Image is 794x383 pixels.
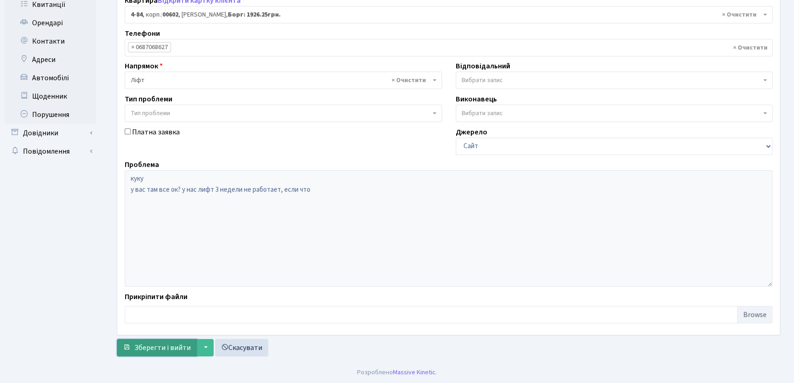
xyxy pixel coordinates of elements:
[228,10,281,19] b: Борг: 1926.25грн.
[5,32,96,50] a: Контакти
[456,61,510,72] label: Відповідальний
[733,43,767,52] span: Видалити всі елементи
[5,87,96,105] a: Щоденник
[128,42,171,52] li: 0687068627
[215,339,268,356] a: Скасувати
[131,10,761,19] span: <b>4-84</b>, корп.: <b>00602</b>, Нестерук Карина Олександрівна, <b>Борг: 1926.25грн.</b>
[125,170,772,287] textarea: куку у вас там все ок? у нас лифт 3 недели не работает, если что
[162,10,178,19] b: 00602
[722,10,756,19] span: Видалити всі елементи
[456,94,497,105] label: Виконавець
[131,76,430,85] span: Ліфт
[393,367,436,377] a: Massive Kinetic
[5,105,96,124] a: Порушення
[125,94,172,105] label: Тип проблеми
[131,10,143,19] b: 4-84
[125,61,163,72] label: Напрямок
[5,124,96,142] a: Довідники
[462,76,503,85] span: Вибрати запис
[5,69,96,87] a: Автомобілі
[125,159,159,170] label: Проблема
[125,28,160,39] label: Телефони
[125,6,772,23] span: <b>4-84</b>, корп.: <b>00602</b>, Нестерук Карина Олександрівна, <b>Борг: 1926.25грн.</b>
[125,291,187,302] label: Прикріпити файли
[357,367,437,377] div: Розроблено .
[5,142,96,161] a: Повідомлення
[125,72,442,89] span: Ліфт
[131,109,170,118] span: Тип проблеми
[5,50,96,69] a: Адреси
[5,14,96,32] a: Орендарі
[134,343,191,353] span: Зберегти і вийти
[132,127,180,138] label: Платна заявка
[131,43,134,52] span: ×
[462,109,503,118] span: Вибрати запис
[117,339,197,356] button: Зберегти і вийти
[456,127,487,138] label: Джерело
[391,76,426,85] span: Видалити всі елементи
